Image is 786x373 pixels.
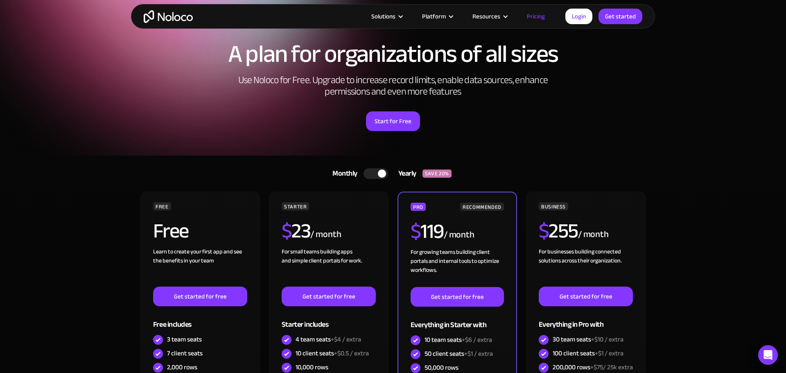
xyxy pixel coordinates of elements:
[539,202,568,210] div: BUSINESS
[411,248,504,287] div: For growing teams building client portals and internal tools to optimize workflows.
[167,335,202,344] div: 3 team seats
[539,247,633,287] div: For businesses building connected solutions across their organization. ‍
[282,287,376,306] a: Get started for free
[366,111,420,131] a: Start for Free
[282,212,292,250] span: $
[411,212,421,251] span: $
[464,348,493,360] span: +$1 / extra
[553,335,623,344] div: 30 team seats
[282,221,311,241] h2: 23
[591,333,623,346] span: +$10 / extra
[539,306,633,333] div: Everything in Pro with
[331,333,361,346] span: +$4 / extra
[444,228,474,242] div: / month
[334,347,369,359] span: +$0.5 / extra
[517,11,555,22] a: Pricing
[539,212,549,250] span: $
[462,334,492,346] span: +$6 / extra
[153,202,171,210] div: FREE
[599,9,642,24] a: Get started
[411,221,444,242] h2: 119
[229,75,557,97] h2: Use Noloco for Free. Upgrade to increase record limits, enable data sources, enhance permissions ...
[144,10,193,23] a: home
[310,228,341,241] div: / month
[462,11,517,22] div: Resources
[472,11,500,22] div: Resources
[539,221,578,241] h2: 255
[758,345,778,365] div: Open Intercom Messenger
[425,335,492,344] div: 10 team seats
[282,247,376,287] div: For small teams building apps and simple client portals for work. ‍
[460,203,504,211] div: RECOMMENDED
[153,247,247,287] div: Learn to create your first app and see the benefits in your team ‍
[539,287,633,306] a: Get started for free
[553,349,623,358] div: 100 client seats
[411,203,426,211] div: PRO
[595,347,623,359] span: +$1 / extra
[153,306,247,333] div: Free includes
[553,363,633,372] div: 200,000 rows
[388,167,422,180] div: Yearly
[153,221,189,241] h2: Free
[425,349,493,358] div: 50 client seats
[578,228,609,241] div: / month
[422,170,452,178] div: SAVE 20%
[411,307,504,333] div: Everything in Starter with
[139,42,647,66] h1: A plan for organizations of all sizes
[422,11,446,22] div: Platform
[282,306,376,333] div: Starter includes
[153,287,247,306] a: Get started for free
[565,9,592,24] a: Login
[361,11,412,22] div: Solutions
[411,287,504,307] a: Get started for free
[425,363,458,372] div: 50,000 rows
[167,349,203,358] div: 7 client seats
[296,335,361,344] div: 4 team seats
[322,167,364,180] div: Monthly
[282,202,309,210] div: STARTER
[167,363,197,372] div: 2,000 rows
[296,363,328,372] div: 10,000 rows
[371,11,395,22] div: Solutions
[412,11,462,22] div: Platform
[296,349,369,358] div: 10 client seats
